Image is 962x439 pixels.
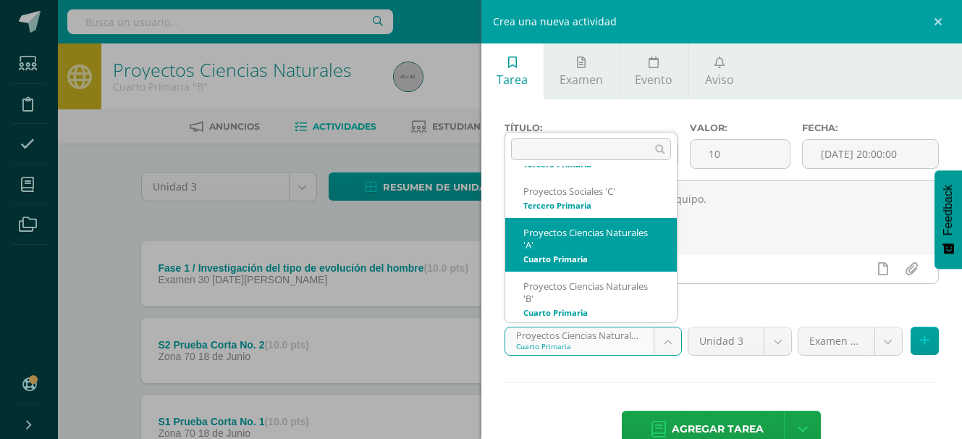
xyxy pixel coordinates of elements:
[523,255,659,263] div: Cuarto Primaria
[523,160,659,168] div: Tercero Primaria
[523,201,659,209] div: Tercero Primaria
[523,185,659,198] div: Proyectos Sociales 'C'
[523,280,659,305] div: Proyectos Ciencias Naturales 'B'
[523,309,659,317] div: Cuarto Primaria
[523,227,659,251] div: Proyectos Ciencias Naturales 'A'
